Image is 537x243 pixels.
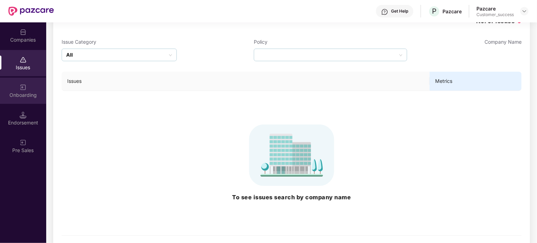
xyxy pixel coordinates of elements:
[391,8,408,14] div: Get Help
[66,51,73,59] b: All
[169,53,172,57] span: down
[254,38,407,46] div: Policy
[20,139,27,146] img: svg+xml;base64,PHN2ZyB3aWR0aD0iMjAiIGhlaWdodD0iMjAiIHZpZXdCb3g9IjAgMCAyMCAyMCIgZmlsbD0ibm9uZSIgeG...
[381,8,388,15] img: svg+xml;base64,PHN2ZyBpZD0iSGVscC0zMngzMiIgeG1sbnM9Imh0dHA6Ly93d3cudzMub3JnLzIwMDAvc3ZnIiB3aWR0aD...
[62,72,430,91] th: Issues
[435,77,516,85] span: Metrics
[20,56,27,63] img: svg+xml;base64,PHN2ZyBpZD0iSXNzdWVzX2Rpc2FibGVkIiB4bWxucz0iaHR0cDovL3d3dy53My5vcmcvMjAwMC9zdmciIH...
[476,12,514,17] div: Customer_success
[20,84,27,91] img: svg+xml;base64,PHN2ZyB3aWR0aD0iMjAiIGhlaWdodD0iMjAiIHZpZXdCb3g9IjAgMCAyMCAyMCIgZmlsbD0ibm9uZSIgeG...
[484,38,522,46] div: Company Name
[399,53,403,57] span: down
[522,8,527,14] img: svg+xml;base64,PHN2ZyBpZD0iRHJvcGRvd24tMzJ4MzIiIHhtbG5zPSJodHRwOi8vd3d3LnczLm9yZy8yMDAwL3N2ZyIgd2...
[62,38,177,46] div: Issue Category
[442,8,462,15] div: Pazcare
[20,29,27,36] img: svg+xml;base64,PHN2ZyBpZD0iQ29tcGFuaWVzIiB4bWxucz0iaHR0cDovL3d3dy53My5vcmcvMjAwMC9zdmciIHdpZHRoPS...
[67,193,516,202] h3: To see issues search by company name
[20,112,27,119] img: svg+xml;base64,PHN2ZyB3aWR0aD0iMTQuNSIgaGVpZ2h0PSIxNC41IiB2aWV3Qm94PSIwIDAgMTYgMTYiIGZpbGw9Im5vbm...
[8,7,54,16] img: New Pazcare Logo
[67,124,516,186] img: svg+xml;base64,PHN2ZyB4bWxucz0iaHR0cDovL3d3dy53My5vcmcvMjAwMC9zdmciIHhtbG5zOnhsaW5rPSJodHRwOi8vd3...
[476,5,514,12] div: Pazcare
[432,7,437,15] span: P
